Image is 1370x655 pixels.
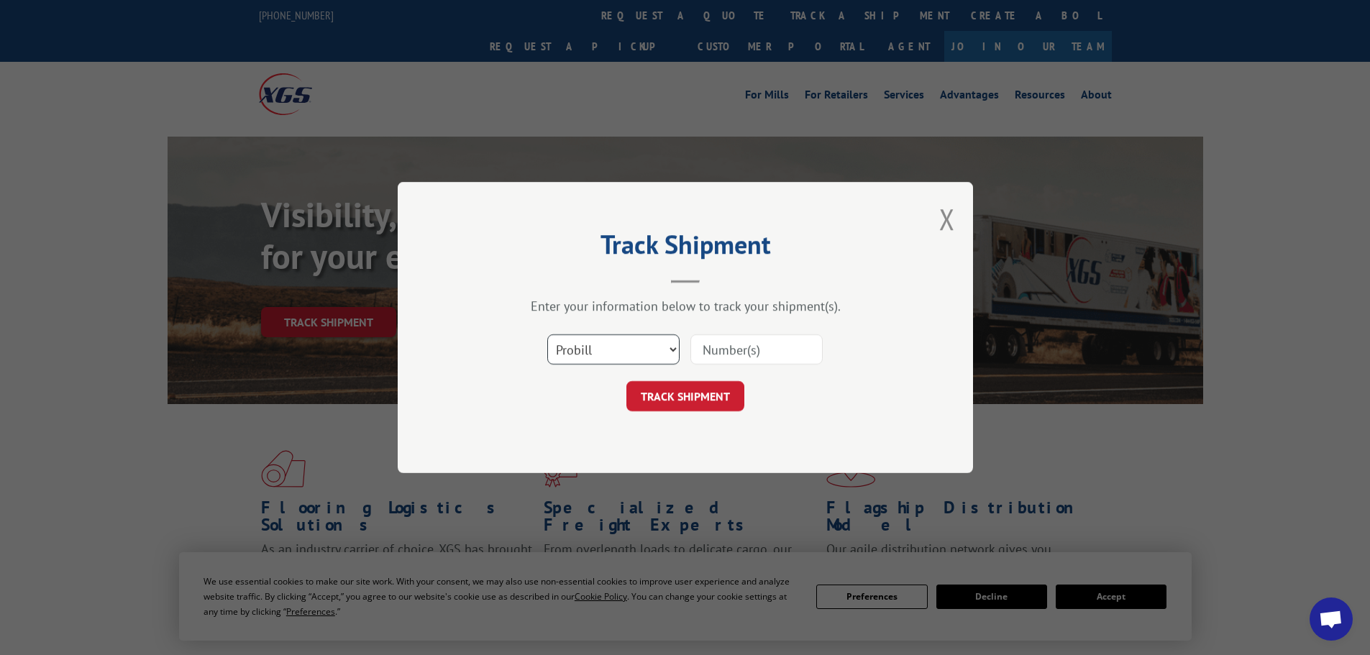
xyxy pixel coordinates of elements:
[626,381,744,411] button: TRACK SHIPMENT
[690,334,823,365] input: Number(s)
[939,200,955,238] button: Close modal
[470,298,901,314] div: Enter your information below to track your shipment(s).
[1310,597,1353,641] div: Open chat
[470,234,901,262] h2: Track Shipment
